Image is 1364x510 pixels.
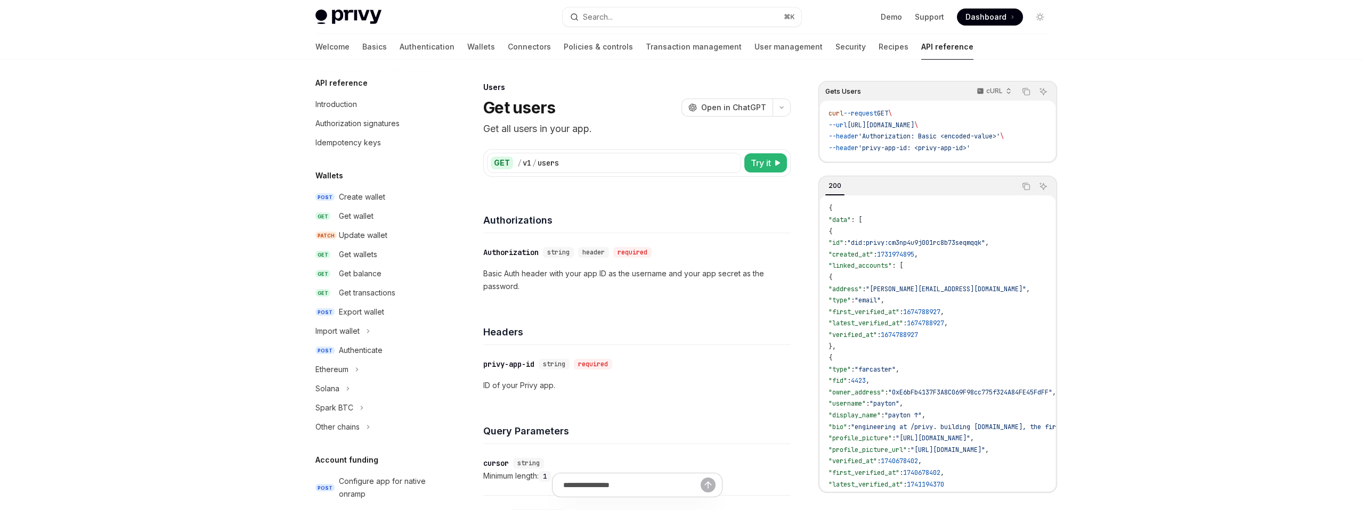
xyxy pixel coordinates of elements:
[896,365,899,374] span: ,
[315,363,348,376] div: Ethereum
[483,458,509,468] div: cursor
[362,34,387,60] a: Basics
[899,308,903,316] span: :
[829,342,836,351] span: },
[851,365,855,374] span: :
[315,251,330,259] span: GET
[483,379,791,392] p: ID of your Privy app.
[903,468,940,477] span: 1740678402
[307,245,443,264] a: GETGet wallets
[315,193,335,201] span: POST
[701,478,716,492] button: Send message
[467,34,495,60] a: Wallets
[315,484,335,492] span: POST
[339,267,381,280] div: Get balance
[858,144,970,152] span: 'privy-app-id: <privy-app-id>'
[307,322,443,341] button: Toggle Import wallet section
[829,296,851,305] span: "type"
[315,454,378,466] h5: Account funding
[829,261,892,270] span: "linked_accounts"
[564,34,633,60] a: Policies & controls
[888,388,1052,397] span: "0xE6bFb4137F3A8C069F98cc775f324A84FE45FdFF"
[829,250,873,259] span: "created_at"
[517,459,540,467] span: string
[339,344,383,357] div: Authenticate
[825,179,845,192] div: 200
[877,457,881,465] span: :
[339,210,374,223] div: Get wallet
[315,325,360,338] div: Import wallet
[829,411,881,419] span: "display_name"
[483,424,791,438] h4: Query Parameters
[829,319,903,327] span: "latest_verified_at"
[907,446,911,454] span: :
[829,353,832,362] span: {
[922,411,925,419] span: ,
[315,347,335,355] span: POST
[899,468,903,477] span: :
[985,238,989,247] span: ,
[315,136,381,149] div: Idempotency keys
[307,302,443,322] a: POSTExport wallet
[884,411,922,419] span: "payton ↑"
[339,191,385,203] div: Create wallet
[829,204,832,212] span: {
[940,308,944,316] span: ,
[315,421,360,433] div: Other chains
[921,34,973,60] a: API reference
[1000,132,1004,141] span: \
[825,87,861,96] span: Gets Users
[944,319,948,327] span: ,
[491,157,513,169] div: GET
[829,109,843,118] span: curl
[563,7,801,27] button: Open search
[829,480,903,489] span: "latest_verified_at"
[851,296,855,305] span: :
[483,359,534,369] div: privy-app-id
[315,98,357,111] div: Introduction
[829,216,851,224] span: "data"
[538,158,559,168] div: users
[307,95,443,114] a: Introduction
[847,238,985,247] span: "did:privy:cm3np4u9j001rc8b73seqmqqk"
[483,267,791,293] p: Basic Auth header with your app ID as the username and your app secret as the password.
[873,250,877,259] span: :
[866,399,870,408] span: :
[829,376,847,385] span: "fid"
[315,308,335,316] span: POST
[483,247,539,258] div: Authorization
[754,34,823,60] a: User management
[829,446,907,454] span: "profile_picture_url"
[315,169,343,182] h5: Wallets
[971,83,1016,101] button: cURL
[1052,388,1056,397] span: ,
[307,187,443,207] a: POSTCreate wallet
[847,423,851,431] span: :
[523,158,531,168] div: v1
[339,286,395,299] div: Get transactions
[315,401,353,414] div: Spark BTC
[829,388,884,397] span: "owner_address"
[914,250,918,259] span: ,
[701,102,766,113] span: Open in ChatGPT
[855,365,896,374] span: "farcaster"
[307,379,443,398] button: Toggle Solana section
[866,285,1026,293] span: "[PERSON_NAME][EMAIL_ADDRESS][DOMAIN_NAME]"
[829,331,877,339] span: "verified_at"
[907,480,944,489] span: 1741194370
[829,434,892,442] span: "profile_picture"
[915,12,944,22] a: Support
[315,232,337,240] span: PATCH
[400,34,454,60] a: Authentication
[862,285,866,293] span: :
[681,98,773,117] button: Open in ChatGPT
[881,331,918,339] span: 1674788927
[829,423,847,431] span: "bio"
[483,213,791,227] h4: Authorizations
[315,212,330,220] span: GET
[517,158,522,168] div: /
[903,480,907,489] span: :
[855,296,881,305] span: "email"
[315,289,330,297] span: GET
[1019,179,1033,193] button: Copy the contents from the code block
